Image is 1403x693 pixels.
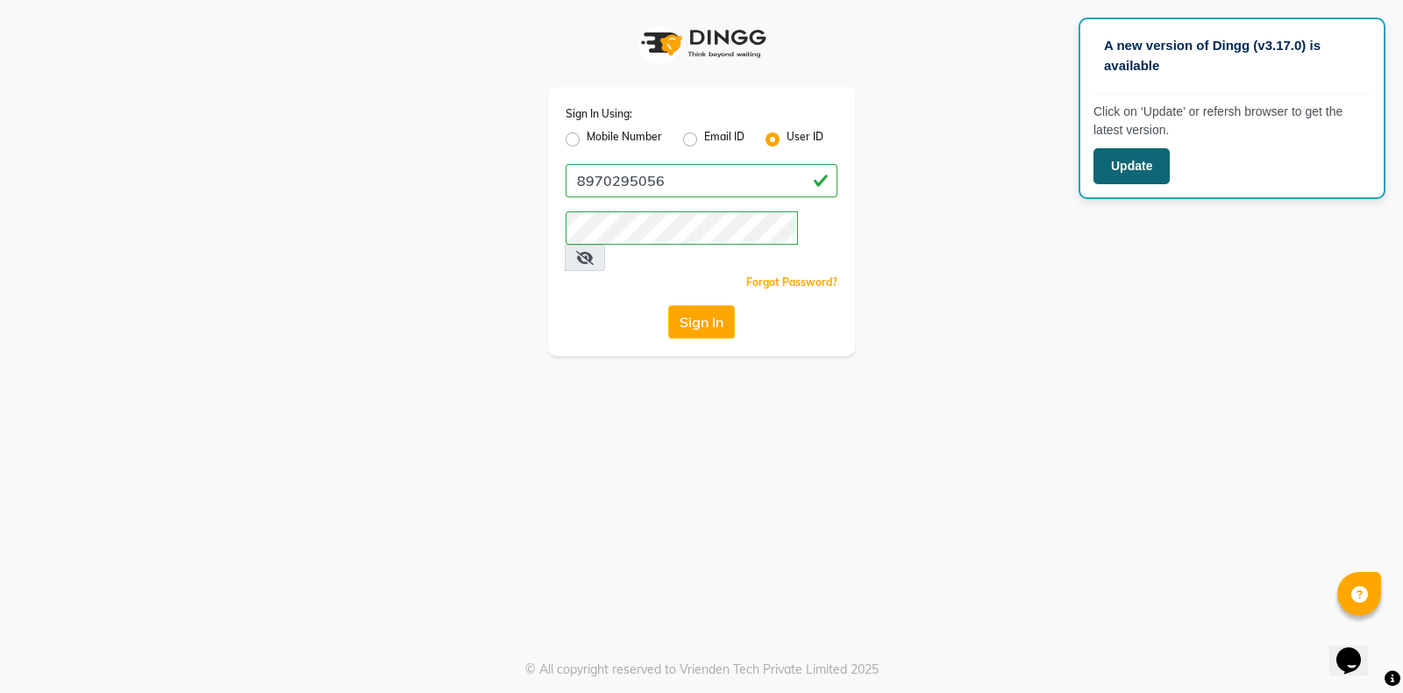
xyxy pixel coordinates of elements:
[787,129,823,150] label: User ID
[746,275,837,289] a: Forgot Password?
[1104,36,1360,75] p: A new version of Dingg (v3.17.0) is available
[566,164,837,197] input: Username
[1093,148,1170,184] button: Update
[566,211,798,245] input: Username
[668,305,735,339] button: Sign In
[704,129,744,150] label: Email ID
[1093,103,1371,139] p: Click on ‘Update’ or refersh browser to get the latest version.
[1329,623,1385,675] iframe: chat widget
[566,106,632,122] label: Sign In Using:
[587,129,662,150] label: Mobile Number
[631,18,772,69] img: logo1.svg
